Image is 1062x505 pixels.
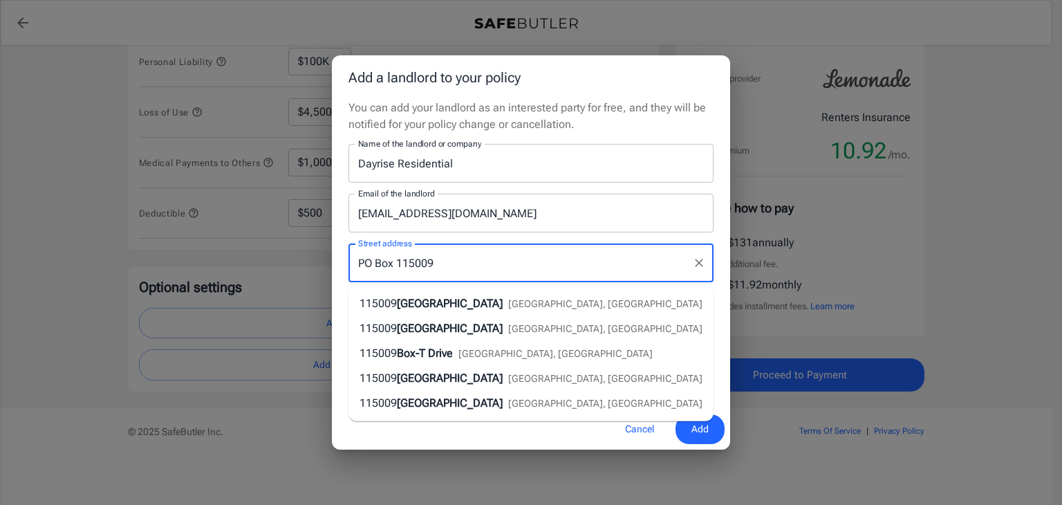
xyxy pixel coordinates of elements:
[358,138,481,149] label: Name of the landlord or company
[348,100,714,133] p: You can add your landlord as an interested party for free, and they will be notified for your pol...
[360,396,397,410] span: 115009
[332,55,730,100] h2: Add a landlord to your policy
[360,322,397,335] span: 115009
[508,323,702,334] span: [GEOGRAPHIC_DATA], [GEOGRAPHIC_DATA]
[508,298,702,309] span: [GEOGRAPHIC_DATA], [GEOGRAPHIC_DATA]
[360,297,397,310] span: 115009
[508,398,702,409] span: [GEOGRAPHIC_DATA], [GEOGRAPHIC_DATA]
[397,347,453,360] span: Box-T Drive
[397,396,503,410] span: [GEOGRAPHIC_DATA]
[397,297,503,310] span: [GEOGRAPHIC_DATA]
[360,371,397,385] span: 115009
[358,237,412,249] label: Street address
[458,348,653,359] span: [GEOGRAPHIC_DATA], [GEOGRAPHIC_DATA]
[397,371,503,385] span: [GEOGRAPHIC_DATA]
[676,414,725,444] button: Add
[358,187,434,199] label: Email of the landlord
[609,414,670,444] button: Cancel
[397,322,503,335] span: [GEOGRAPHIC_DATA]
[689,253,709,273] button: Clear
[360,347,397,360] span: 115009
[691,421,709,438] span: Add
[508,373,702,384] span: [GEOGRAPHIC_DATA], [GEOGRAPHIC_DATA]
